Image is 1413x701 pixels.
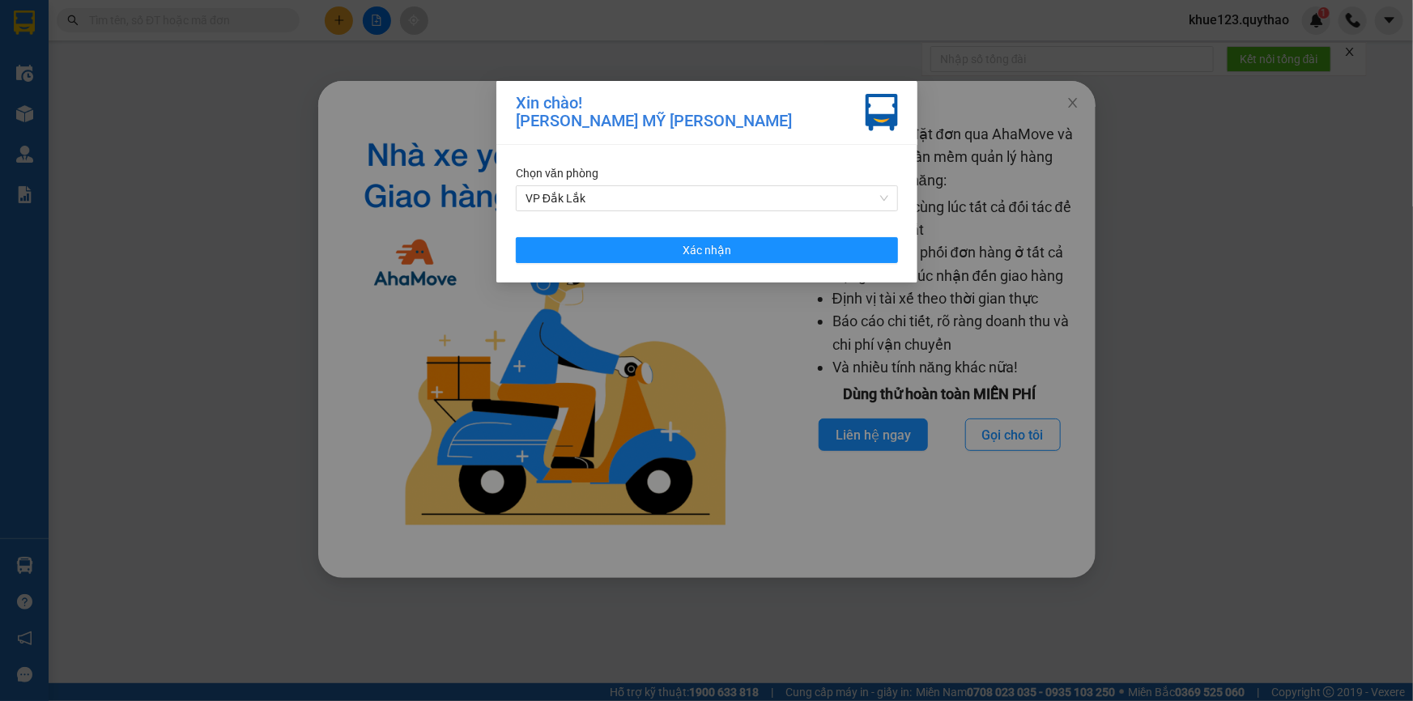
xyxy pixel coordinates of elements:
[516,164,898,182] div: Chọn văn phòng
[526,186,888,210] span: VP Đắk Lắk
[516,237,898,263] button: Xác nhận
[683,241,731,259] span: Xác nhận
[866,94,898,131] img: vxr-icon
[516,94,792,131] div: Xin chào! [PERSON_NAME] MỸ [PERSON_NAME]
